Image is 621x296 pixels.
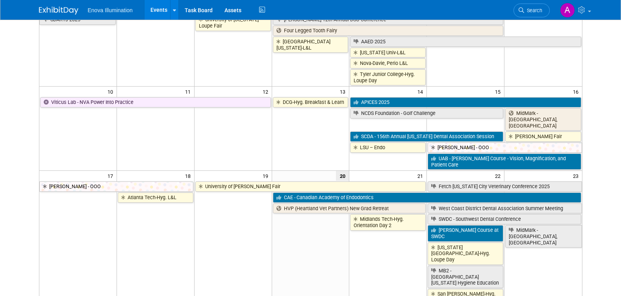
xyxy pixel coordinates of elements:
[40,97,271,107] a: Viticus Lab - NVA Power Into Practice
[505,108,581,131] a: MidMark - [GEOGRAPHIC_DATA], [GEOGRAPHIC_DATA]
[572,87,582,96] span: 16
[428,181,582,192] a: Fetch [US_STATE] City Veterinary Conference 2025
[39,7,78,15] img: ExhibitDay
[428,142,582,153] a: [PERSON_NAME] - OOO
[118,192,193,203] a: Atlanta Tech-Hyg. L&L
[428,242,503,265] a: [US_STATE][GEOGRAPHIC_DATA]-Hyg. Loupe Day
[273,37,349,53] a: [GEOGRAPHIC_DATA][US_STATE]-L&L
[417,87,426,96] span: 14
[524,7,542,13] span: Search
[273,203,426,214] a: HVP (Heartland Vet Partners) New Grad Retreat
[350,214,426,230] a: Midlands Tech-Hyg. Orientation Day 2
[428,154,581,170] a: UAB - [PERSON_NAME] Course - Vision, Magnification, and Patient Care
[350,97,581,107] a: APICES 2025
[350,37,581,47] a: AAED 2025
[428,203,582,214] a: West Coast District Dental Association Summer Meeting
[505,225,582,248] a: MidMark - [GEOGRAPHIC_DATA], [GEOGRAPHIC_DATA]
[572,171,582,181] span: 23
[273,192,581,203] a: CAE - Canadian Academy of Endodontics
[350,58,426,68] a: Nova-Davie, Perio L&L
[336,171,349,181] span: 20
[273,97,349,107] a: DCG-Hyg. Breakfast & Learn
[262,171,272,181] span: 19
[350,131,503,142] a: SCDA - 156th Annual [US_STATE] Dental Association Session
[505,131,581,142] a: [PERSON_NAME] Fair
[350,108,503,118] a: NCDS Foundation - Golf Challenge
[428,225,503,241] a: [PERSON_NAME] Course at SWDC
[273,26,504,36] a: Four Legged Tooth Fairy
[350,142,426,153] a: LSU – Endo
[417,171,426,181] span: 21
[88,7,133,13] span: Enova Illumination
[39,181,193,192] a: [PERSON_NAME] - OOO
[107,87,117,96] span: 10
[513,4,550,17] a: Search
[195,15,271,31] a: University of [US_STATE]-Loupe Fair
[339,87,349,96] span: 13
[494,87,504,96] span: 15
[107,171,117,181] span: 17
[350,48,426,58] a: [US_STATE] Univ-L&L
[262,87,272,96] span: 12
[428,214,581,224] a: SWDC - Southwest Dental Conference
[350,69,426,85] a: Tyler Junior College-Hyg. Loupe Day
[494,171,504,181] span: 22
[428,266,503,288] a: MB2 - [GEOGRAPHIC_DATA][US_STATE] Hygiene Education
[195,181,426,192] a: University of [PERSON_NAME] Fair
[184,171,194,181] span: 18
[560,3,575,18] img: Andrea Miller
[184,87,194,96] span: 11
